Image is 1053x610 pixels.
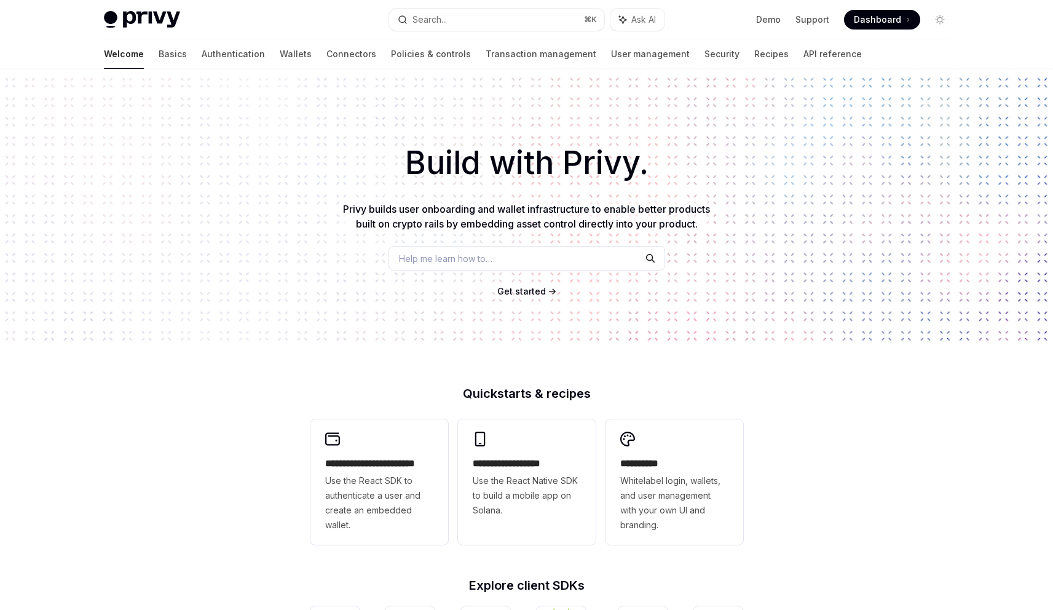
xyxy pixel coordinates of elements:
h1: Build with Privy. [20,139,1033,187]
a: Recipes [754,39,789,69]
a: Policies & controls [391,39,471,69]
a: Dashboard [844,10,920,30]
a: **** **** **** ***Use the React Native SDK to build a mobile app on Solana. [458,419,596,545]
a: Authentication [202,39,265,69]
span: Privy builds user onboarding and wallet infrastructure to enable better products built on crypto ... [343,203,710,230]
img: light logo [104,11,180,28]
a: Security [704,39,739,69]
a: Connectors [326,39,376,69]
h2: Explore client SDKs [310,579,743,592]
span: Whitelabel login, wallets, and user management with your own UI and branding. [620,473,728,533]
a: **** *****Whitelabel login, wallets, and user management with your own UI and branding. [605,419,743,545]
button: Search...⌘K [389,9,604,31]
span: Dashboard [854,14,901,26]
a: Get started [497,285,546,298]
a: Transaction management [486,39,596,69]
a: Wallets [280,39,312,69]
h2: Quickstarts & recipes [310,387,743,400]
a: Welcome [104,39,144,69]
button: Toggle dark mode [930,10,950,30]
button: Ask AI [610,9,665,31]
a: Basics [159,39,187,69]
div: Search... [412,12,447,27]
span: Ask AI [631,14,656,26]
span: Help me learn how to… [399,252,492,265]
a: API reference [803,39,862,69]
a: Support [795,14,829,26]
a: User management [611,39,690,69]
span: Use the React SDK to authenticate a user and create an embedded wallet. [325,473,433,533]
span: Get started [497,286,546,296]
span: ⌘ K [584,15,597,25]
span: Use the React Native SDK to build a mobile app on Solana. [473,473,581,518]
a: Demo [756,14,781,26]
